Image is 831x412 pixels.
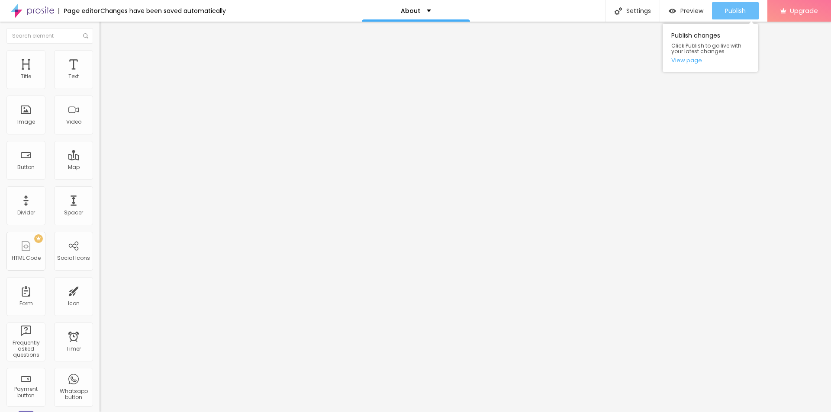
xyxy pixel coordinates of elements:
[21,73,31,80] div: Title
[66,346,81,352] div: Timer
[66,119,81,125] div: Video
[663,24,758,72] div: Publish changes
[6,28,93,44] input: Search element
[669,7,676,15] img: view-1.svg
[401,8,420,14] p: About
[790,7,818,14] span: Upgrade
[17,164,35,170] div: Button
[68,73,79,80] div: Text
[58,8,100,14] div: Page editor
[100,22,831,412] iframe: Editor
[68,300,80,307] div: Icon
[56,388,90,401] div: Whatsapp button
[68,164,80,170] div: Map
[725,7,746,14] span: Publish
[83,33,88,38] img: Icone
[712,2,759,19] button: Publish
[64,210,83,216] div: Spacer
[615,7,622,15] img: Icone
[19,300,33,307] div: Form
[57,255,90,261] div: Social Icons
[671,43,749,54] span: Click Publish to go live with your latest changes.
[671,57,749,63] a: View page
[9,386,43,399] div: Payment button
[9,340,43,358] div: Frequently asked questions
[660,2,712,19] button: Preview
[100,8,226,14] div: Changes have been saved automatically
[680,7,703,14] span: Preview
[17,210,35,216] div: Divider
[12,255,41,261] div: HTML Code
[17,119,35,125] div: Image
